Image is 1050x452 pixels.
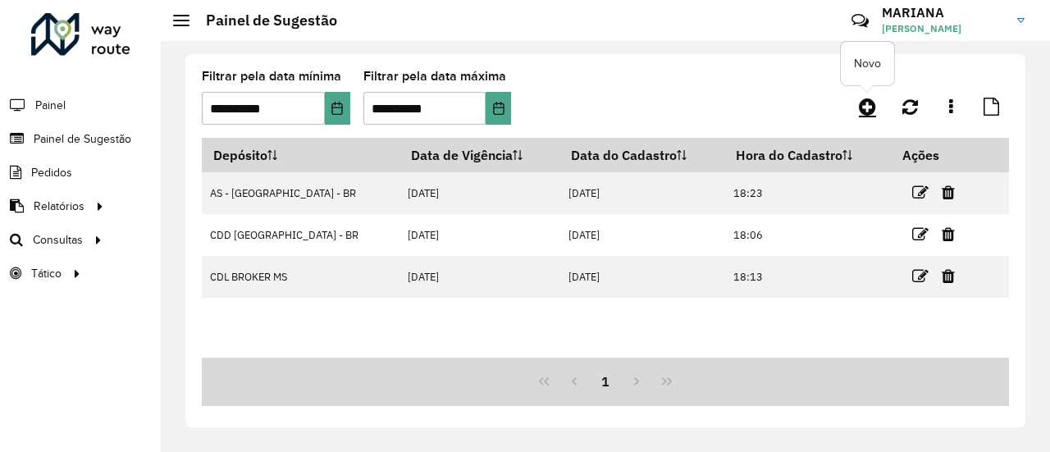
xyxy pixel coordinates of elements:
td: [DATE] [399,214,559,256]
td: 18:13 [724,256,890,298]
button: Choose Date [486,92,511,125]
span: [PERSON_NAME] [882,21,1005,36]
th: Depósito [202,138,399,172]
button: Choose Date [325,92,350,125]
span: Pedidos [31,164,72,181]
th: Ações [891,138,989,172]
td: 18:06 [724,214,890,256]
td: [DATE] [399,172,559,214]
label: Filtrar pela data mínima [202,66,341,86]
h2: Painel de Sugestão [189,11,337,30]
a: Editar [912,181,929,203]
td: CDD [GEOGRAPHIC_DATA] - BR [202,214,399,256]
span: Tático [31,265,62,282]
label: Filtrar pela data máxima [363,66,506,86]
th: Hora do Cadastro [724,138,890,172]
span: Consultas [33,231,83,249]
td: [DATE] [559,214,724,256]
a: Editar [912,265,929,287]
a: Editar [912,223,929,245]
div: Novo [841,42,894,85]
span: Relatórios [34,198,84,215]
th: Data do Cadastro [559,138,724,172]
span: Painel de Sugestão [34,130,131,148]
a: Contato Rápido [842,3,878,39]
span: Painel [35,97,66,114]
a: Excluir [942,223,955,245]
td: [DATE] [399,256,559,298]
td: 18:23 [724,172,890,214]
td: AS - [GEOGRAPHIC_DATA] - BR [202,172,399,214]
td: CDL BROKER MS [202,256,399,298]
td: [DATE] [559,172,724,214]
a: Excluir [942,181,955,203]
button: 1 [590,366,621,397]
td: [DATE] [559,256,724,298]
h3: MARIANA [882,5,1005,21]
a: Excluir [942,265,955,287]
th: Data de Vigência [399,138,559,172]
